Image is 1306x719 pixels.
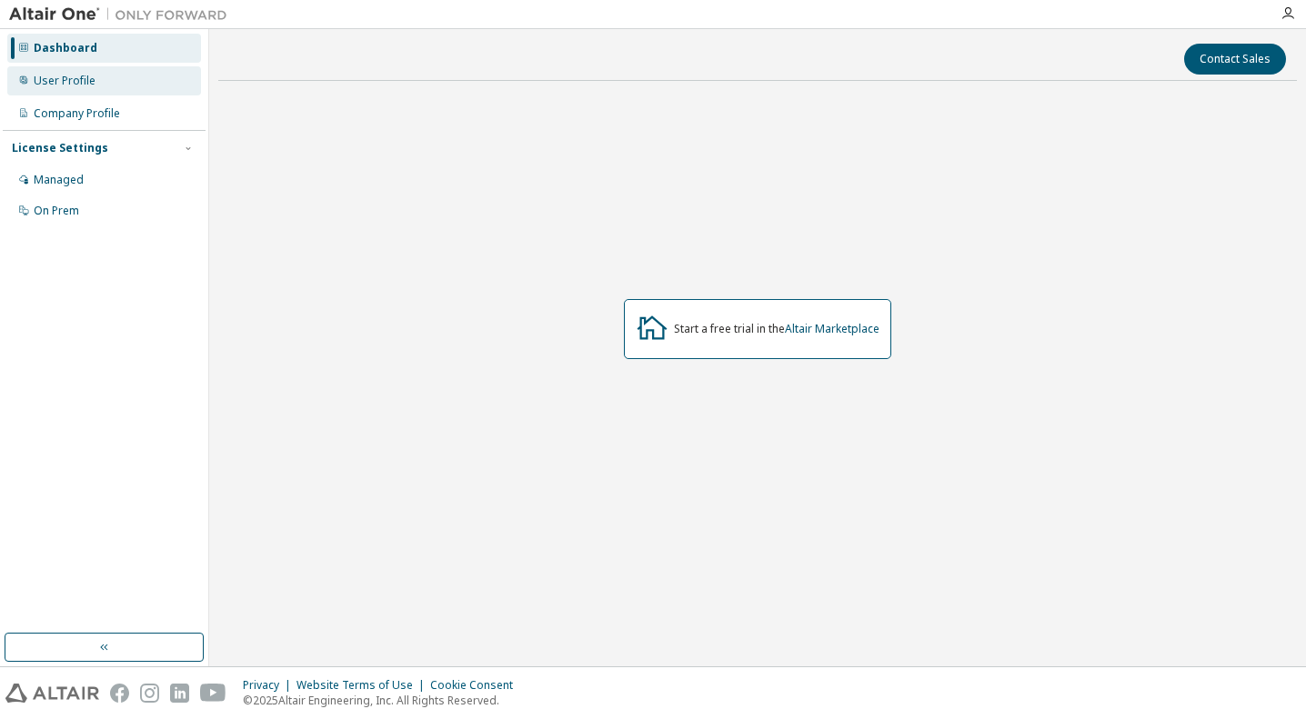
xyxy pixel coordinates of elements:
img: instagram.svg [140,684,159,703]
div: Cookie Consent [430,678,524,693]
img: facebook.svg [110,684,129,703]
p: © 2025 Altair Engineering, Inc. All Rights Reserved. [243,693,524,708]
img: youtube.svg [200,684,226,703]
div: Managed [34,173,84,187]
div: Dashboard [34,41,97,55]
div: On Prem [34,204,79,218]
button: Contact Sales [1184,44,1286,75]
div: Start a free trial in the [674,322,879,336]
img: altair_logo.svg [5,684,99,703]
div: License Settings [12,141,108,155]
img: Altair One [9,5,236,24]
div: Privacy [243,678,296,693]
img: linkedin.svg [170,684,189,703]
div: User Profile [34,74,95,88]
div: Website Terms of Use [296,678,430,693]
a: Altair Marketplace [785,321,879,336]
div: Company Profile [34,106,120,121]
